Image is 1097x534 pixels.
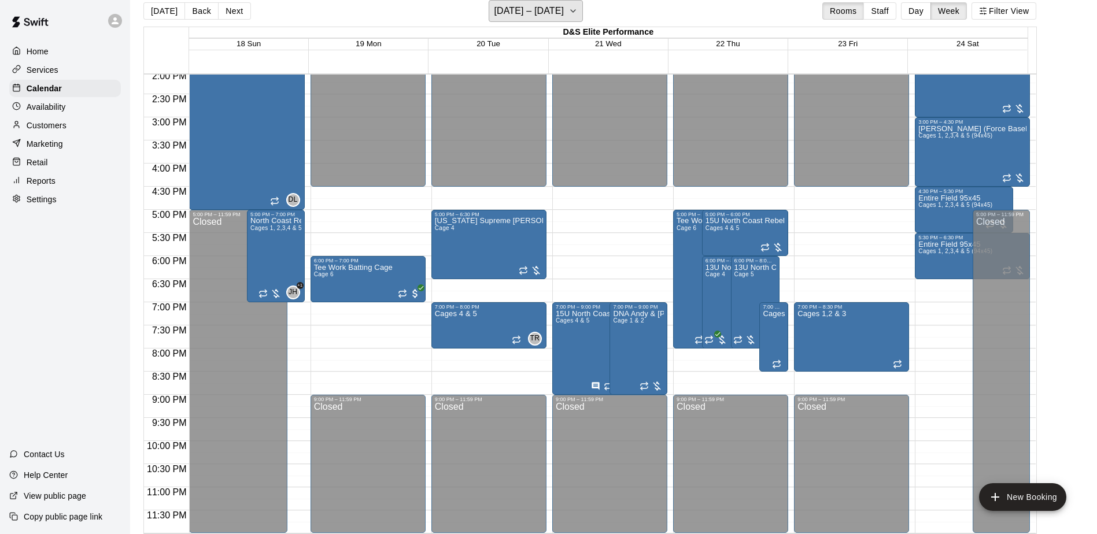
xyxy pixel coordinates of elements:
span: 7:30 PM [149,325,190,335]
div: 7:00 PM – 9:00 PM: DNA Andy & Phil [610,302,667,395]
a: Retail [9,154,121,171]
div: 3:00 PM – 4:30 PM [918,119,1026,125]
button: 20 Tue [477,39,500,48]
a: Calendar [9,80,121,97]
span: 6:30 PM [149,279,190,289]
span: +1 [297,282,304,289]
div: 7:00 PM – 8:30 PM [763,304,785,310]
div: 7:00 PM – 8:30 PM: Cages 1,2 & 3 [759,302,788,372]
span: 24 Sat [956,39,979,48]
div: Torrey Roper [528,332,542,346]
div: 5:00 PM – 6:30 PM: Cage 4 [431,210,546,279]
button: Day [901,2,931,20]
div: 7:00 PM – 8:30 PM: Cages 1,2 & 3 [794,302,909,372]
span: Recurring event [760,243,770,252]
span: 10:30 PM [144,464,189,474]
div: 6:00 PM – 8:00 PM [706,258,748,264]
span: 10:00 PM [144,441,189,451]
div: Marketing [9,135,121,153]
span: 5:30 PM [149,233,190,243]
span: 3:00 PM [149,117,190,127]
span: Recurring event [519,266,528,275]
a: Availability [9,98,121,116]
span: Torrey Roper [533,332,542,346]
div: 9:00 PM – 11:59 PM: Closed [794,395,909,533]
div: 7:00 PM – 9:00 PM [613,304,664,310]
span: 18 Sun [237,39,261,48]
div: 5:00 PM – 7:00 PM: North Coast Rebels 15U [247,210,305,302]
span: Recurring event [1002,173,1011,183]
button: Next [218,2,250,20]
h6: [DATE] – [DATE] [494,3,564,19]
p: Settings [27,194,57,205]
span: Recurring event [772,359,781,369]
span: JH [289,287,297,298]
div: 7:00 PM – 9:00 PM [556,304,647,310]
p: Home [27,46,49,57]
button: 22 Thu [716,39,740,48]
div: 9:00 PM – 11:59 PM [556,396,664,402]
span: 6:00 PM [149,256,190,266]
span: Cage 4 [706,271,725,277]
span: 19 Mon [356,39,381,48]
div: 9:00 PM – 11:59 PM [314,396,422,402]
div: 4:30 PM – 5:30 PM [918,188,1009,194]
span: Recurring event [258,289,268,298]
div: 5:00 PM – 7:00 PM [250,212,301,217]
span: DL [289,194,298,206]
span: Cages 1, 2,3,4 & 5 (94x45) [918,202,992,208]
div: 4:30 PM – 5:30 PM: Entire Field 95x45 [915,187,1013,233]
div: 9:00 PM – 11:59 PM [797,396,906,402]
div: Reports [9,172,121,190]
span: Recurring event [640,381,649,391]
button: Rooms [822,2,864,20]
div: 1:30 PM – 3:00 PM: Cages 1, 2,3,4 & 5 (94x45) [915,48,1030,117]
span: 9:30 PM [149,418,190,428]
button: [DATE] [143,2,185,20]
div: 7:00 PM – 8:30 PM [797,304,906,310]
div: 5:00 PM – 6:30 PM [435,212,543,217]
p: Help Center [24,469,68,481]
div: 6:00 PM – 8:00 PM [734,258,777,264]
p: Calendar [27,83,62,94]
div: 5:00 PM – 6:00 PM [706,212,785,217]
span: Cage 6 [677,225,696,231]
span: All customers have paid [706,334,718,346]
button: 21 Wed [595,39,622,48]
div: 6:00 PM – 7:00 PM: Tee Work Batting Cage [311,256,426,302]
div: 9:00 PM – 11:59 PM: Closed [552,395,667,533]
div: 5:00 PM – 8:00 PM [677,212,719,217]
button: Back [184,2,219,20]
div: 6:00 PM – 7:00 PM [314,258,422,264]
span: Cage 1 & 2 [613,317,644,324]
div: 5:00 PM – 11:59 PM: Closed [189,210,287,533]
span: 8:00 PM [149,348,190,358]
span: Cages 1, 2,3,4 & 5 (94x45) [250,225,324,231]
span: Cage 6 [314,271,334,277]
span: Recurring event [1002,104,1011,113]
span: 3:30 PM [149,140,190,150]
div: 5:00 PM – 8:00 PM: Tee Work Batting Cage [673,210,722,348]
svg: Has notes [591,381,600,391]
span: Jim Humpal & 1 other [291,285,300,299]
div: Settings [9,191,121,208]
div: 7:00 PM – 8:00 PM: Cages 4 & 5 [431,302,546,348]
span: Cages 1, 2,3,4 & 5 (94x45) [918,132,992,139]
div: Jim Humpal [286,285,300,299]
button: Filter View [972,2,1036,20]
a: Services [9,61,121,79]
p: Contact Us [24,448,65,460]
div: 5:30 PM – 6:30 PM: Entire Field 95x45 [915,233,1030,279]
button: Staff [863,2,896,20]
span: 8:30 PM [149,372,190,381]
p: Services [27,64,58,76]
span: Donte Lindsay [291,193,300,207]
button: add [979,483,1066,511]
div: 9:00 PM – 11:59 PM: Closed [673,395,788,533]
div: 5:00 PM – 11:59 PM [193,212,283,217]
